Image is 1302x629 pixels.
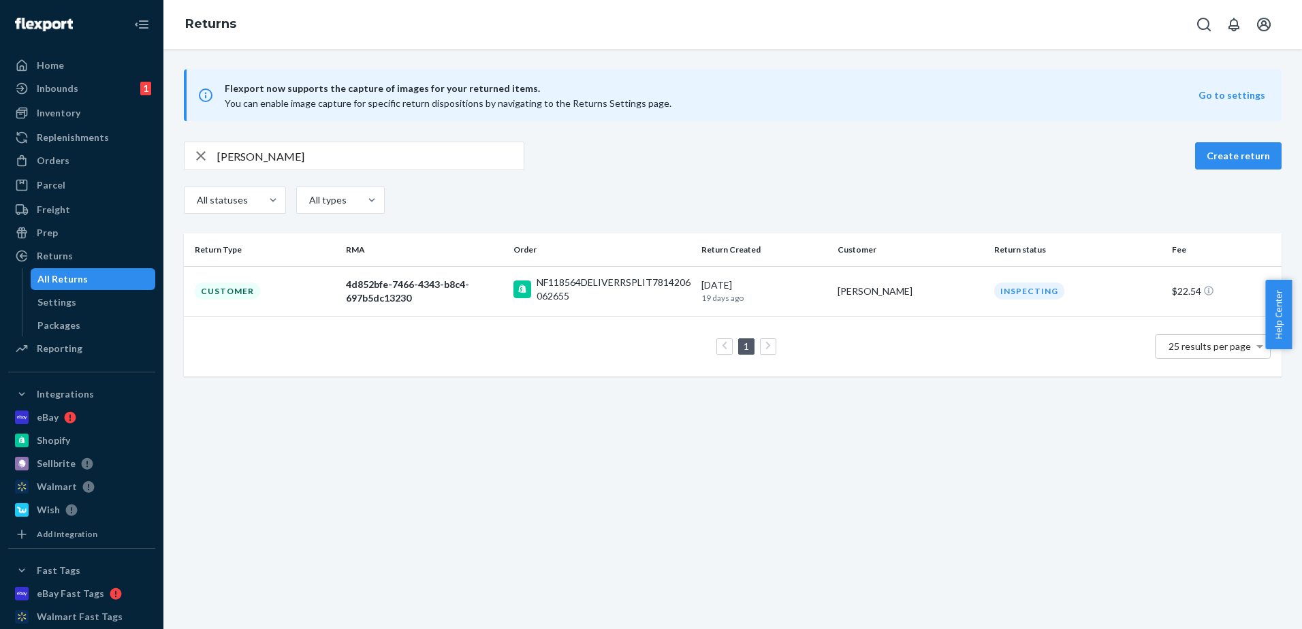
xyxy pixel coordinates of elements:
div: Replenishments [37,131,109,144]
a: Reporting [8,338,155,359]
a: Walmart [8,476,155,498]
div: Walmart [37,480,77,494]
div: Walmart Fast Tags [37,610,123,624]
a: Wish [8,499,155,521]
a: Page 1 is your current page [741,340,752,352]
div: Parcel [37,178,65,192]
a: Settings [31,291,156,313]
a: Shopify [8,430,155,451]
div: Integrations [37,387,94,401]
th: Fee [1166,233,1282,266]
img: Flexport logo [15,18,73,31]
button: Create return [1195,142,1282,170]
div: Prep [37,226,58,240]
ol: breadcrumbs [174,5,247,44]
div: Settings [37,295,76,309]
div: Orders [37,154,69,167]
button: Open Search Box [1190,11,1218,38]
button: Fast Tags [8,560,155,581]
div: Reporting [37,342,82,355]
button: Help Center [1265,280,1292,349]
div: Inspecting [994,283,1064,300]
div: Returns [37,249,73,263]
div: Shopify [37,434,70,447]
button: Go to settings [1198,88,1265,102]
div: Fast Tags [37,564,80,577]
div: Freight [37,203,70,216]
div: Sellbrite [37,457,76,470]
div: All types [309,193,345,207]
a: Orders [8,150,155,172]
a: Prep [8,222,155,244]
div: [DATE] [701,278,827,304]
span: You can enable image capture for specific return dispositions by navigating to the Returns Settin... [225,97,671,109]
div: Wish [37,503,60,517]
th: Return Created [696,233,832,266]
div: NF118564DELIVERRSPLIT7814206062655 [537,276,690,303]
div: Home [37,59,64,72]
a: All Returns [31,268,156,290]
a: Home [8,54,155,76]
p: 19 days ago [701,292,827,304]
div: [PERSON_NAME] [838,285,983,298]
div: 4d852bfe-7466-4343-b8c4-697b5dc13230 [346,278,503,305]
span: Flexport now supports the capture of images for your returned items. [225,80,1198,97]
th: Order [508,233,696,266]
a: Walmart Fast Tags [8,606,155,628]
div: Inbounds [37,82,78,95]
a: Parcel [8,174,155,196]
th: Return status [989,233,1166,266]
th: Customer [832,233,989,266]
a: Inbounds1 [8,78,155,99]
a: Packages [31,314,156,336]
a: eBay [8,406,155,428]
div: Packages [37,319,80,332]
a: Freight [8,199,155,221]
a: Sellbrite [8,453,155,474]
div: Add Integration [37,528,97,540]
button: Close Navigation [128,11,155,38]
button: Open notifications [1220,11,1248,38]
a: Add Integration [8,526,155,543]
a: Inventory [8,102,155,124]
a: Returns [185,16,236,31]
button: Open account menu [1250,11,1277,38]
th: Return Type [184,233,340,266]
div: Customer [195,283,260,300]
input: Search returns by rma, id, tracking number [217,142,524,170]
div: All Returns [37,272,88,286]
td: $22.54 [1166,266,1282,316]
div: All statuses [197,193,246,207]
a: Replenishments [8,127,155,148]
div: Inventory [37,106,80,120]
div: 1 [140,82,151,95]
a: Returns [8,245,155,267]
span: 25 results per page [1169,340,1251,352]
div: eBay Fast Tags [37,587,104,600]
th: RMA [340,233,508,266]
a: eBay Fast Tags [8,583,155,604]
div: eBay [37,410,59,424]
button: Integrations [8,383,155,405]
